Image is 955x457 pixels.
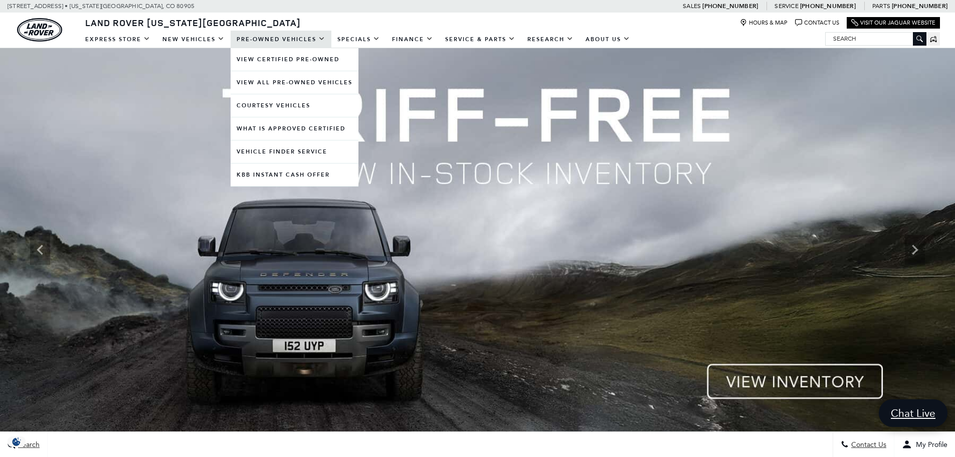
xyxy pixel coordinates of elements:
[79,31,156,48] a: EXPRESS STORE
[826,33,926,45] input: Search
[740,19,788,27] a: Hours & Map
[231,71,358,94] a: View All Pre-Owned Vehicles
[8,3,195,10] a: [STREET_ADDRESS] • [US_STATE][GEOGRAPHIC_DATA], CO 80905
[5,436,28,447] img: Opt-Out Icon
[231,164,358,186] a: KBB Instant Cash Offer
[231,31,331,48] a: Pre-Owned Vehicles
[894,432,955,457] button: Open user profile menu
[85,17,301,29] span: Land Rover [US_STATE][GEOGRAPHIC_DATA]
[5,436,28,447] section: Click to Open Cookie Consent Modal
[702,2,758,10] a: [PHONE_NUMBER]
[386,31,439,48] a: Finance
[331,31,386,48] a: Specials
[79,31,636,48] nav: Main Navigation
[849,440,886,449] span: Contact Us
[795,19,839,27] a: Contact Us
[17,18,62,42] a: land-rover
[800,2,856,10] a: [PHONE_NUMBER]
[231,140,358,163] a: Vehicle Finder Service
[439,31,521,48] a: Service & Parts
[912,440,947,449] span: My Profile
[886,406,940,420] span: Chat Live
[872,3,890,10] span: Parts
[580,31,636,48] a: About Us
[905,235,925,265] div: Next
[231,94,358,117] a: Courtesy Vehicles
[521,31,580,48] a: Research
[879,399,947,427] a: Chat Live
[17,18,62,42] img: Land Rover
[683,3,701,10] span: Sales
[851,19,935,27] a: Visit Our Jaguar Website
[156,31,231,48] a: New Vehicles
[775,3,798,10] span: Service
[30,235,50,265] div: Previous
[892,2,947,10] a: [PHONE_NUMBER]
[79,17,307,29] a: Land Rover [US_STATE][GEOGRAPHIC_DATA]
[231,117,358,140] a: What Is Approved Certified
[231,48,358,71] a: View Certified Pre-Owned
